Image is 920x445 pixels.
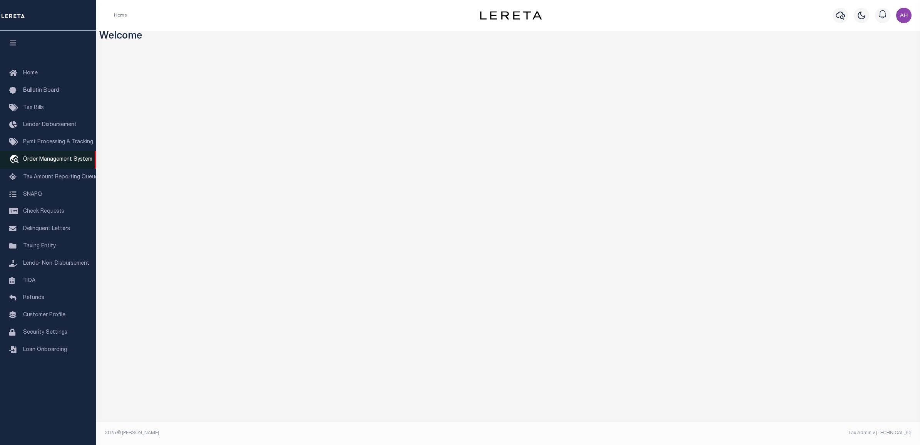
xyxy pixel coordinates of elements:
[23,347,67,353] span: Loan Onboarding
[23,278,35,283] span: TIQA
[99,430,509,437] div: 2025 © [PERSON_NAME].
[23,157,92,162] span: Order Management System
[480,11,542,20] img: logo-dark.svg
[23,312,65,318] span: Customer Profile
[23,243,56,249] span: Taxing Entity
[23,88,59,93] span: Bulletin Board
[23,261,89,266] span: Lender Non-Disbursement
[23,105,44,111] span: Tax Bills
[23,175,98,180] span: Tax Amount Reporting Queue
[23,122,77,128] span: Lender Disbursement
[114,12,127,19] li: Home
[99,31,917,43] h3: Welcome
[514,430,912,437] div: Tax Admin v.[TECHNICAL_ID]
[23,191,42,197] span: SNAPQ
[23,330,67,335] span: Security Settings
[23,295,44,301] span: Refunds
[23,139,93,145] span: Pymt Processing & Tracking
[23,209,64,214] span: Check Requests
[23,226,70,232] span: Delinquent Letters
[9,155,22,165] i: travel_explore
[23,71,38,76] span: Home
[896,8,912,23] img: svg+xml;base64,PHN2ZyB4bWxucz0iaHR0cDovL3d3dy53My5vcmcvMjAwMC9zdmciIHBvaW50ZXItZXZlbnRzPSJub25lIi...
